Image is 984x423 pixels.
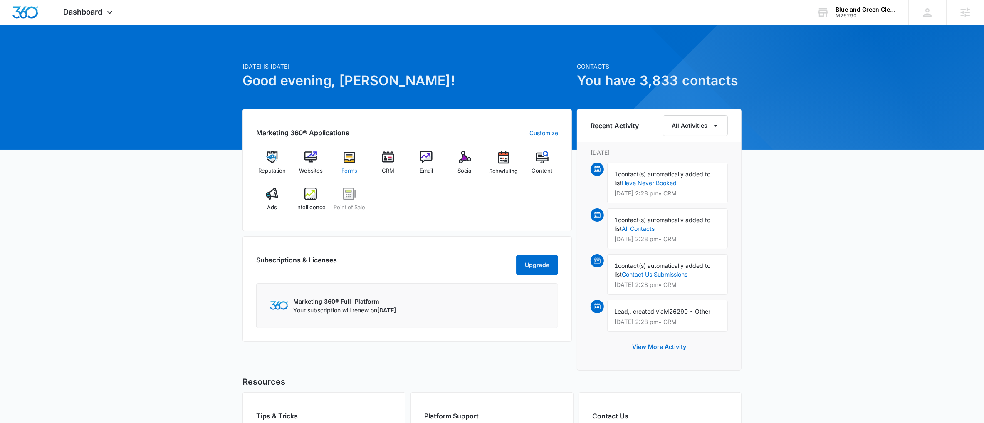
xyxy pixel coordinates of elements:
p: [DATE] 2:28 pm • CRM [614,190,721,196]
h2: Marketing 360® Applications [256,128,349,138]
span: Ads [267,203,277,212]
h1: Good evening, [PERSON_NAME]! [242,71,572,91]
span: contact(s) automatically added to list [614,216,710,232]
a: Have Never Booked [622,179,677,186]
span: Forms [341,167,357,175]
p: Marketing 360® Full-Platform [293,297,396,306]
h5: Resources [242,376,742,388]
a: CRM [372,151,404,181]
a: Intelligence [295,188,327,218]
span: Intelligence [296,203,326,212]
a: Reputation [256,151,288,181]
span: 1 [614,216,618,223]
span: M26290 - Other [664,308,710,315]
a: Customize [529,129,558,137]
span: Email [420,167,433,175]
h1: You have 3,833 contacts [577,71,742,91]
span: , created via [630,308,664,315]
a: Social [449,151,481,181]
span: CRM [382,167,394,175]
button: View More Activity [624,337,695,357]
a: Contact Us Submissions [622,271,687,278]
span: Social [457,167,472,175]
p: [DATE] 2:28 pm • CRM [614,319,721,325]
h2: Tips & Tricks [256,411,392,421]
a: Websites [295,151,327,181]
div: account name [836,6,896,13]
span: contact(s) automatically added to list [614,171,710,186]
a: Forms [334,151,366,181]
span: Content [532,167,553,175]
button: Upgrade [516,255,558,275]
div: account id [836,13,896,19]
p: [DATE] is [DATE] [242,62,572,71]
span: Scheduling [489,167,518,176]
span: contact(s) automatically added to list [614,262,710,278]
span: Reputation [258,167,286,175]
span: 1 [614,262,618,269]
a: All Contacts [622,225,655,232]
span: Point of Sale [334,203,365,212]
span: 1 [614,171,618,178]
a: Content [526,151,558,181]
a: Scheduling [488,151,520,181]
p: [DATE] 2:28 pm • CRM [614,282,721,288]
h2: Subscriptions & Licenses [256,255,337,272]
span: Dashboard [64,7,103,16]
a: Ads [256,188,288,218]
span: Websites [299,167,323,175]
p: [DATE] [591,148,728,157]
p: Contacts [577,62,742,71]
button: All Activities [663,115,728,136]
h2: Platform Support [424,411,560,421]
span: [DATE] [377,307,396,314]
a: Email [410,151,443,181]
h6: Recent Activity [591,121,639,131]
img: Marketing 360 Logo [270,301,288,310]
p: [DATE] 2:28 pm • CRM [614,236,721,242]
h2: Contact Us [592,411,728,421]
a: Point of Sale [334,188,366,218]
span: Lead, [614,308,630,315]
p: Your subscription will renew on [293,306,396,314]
